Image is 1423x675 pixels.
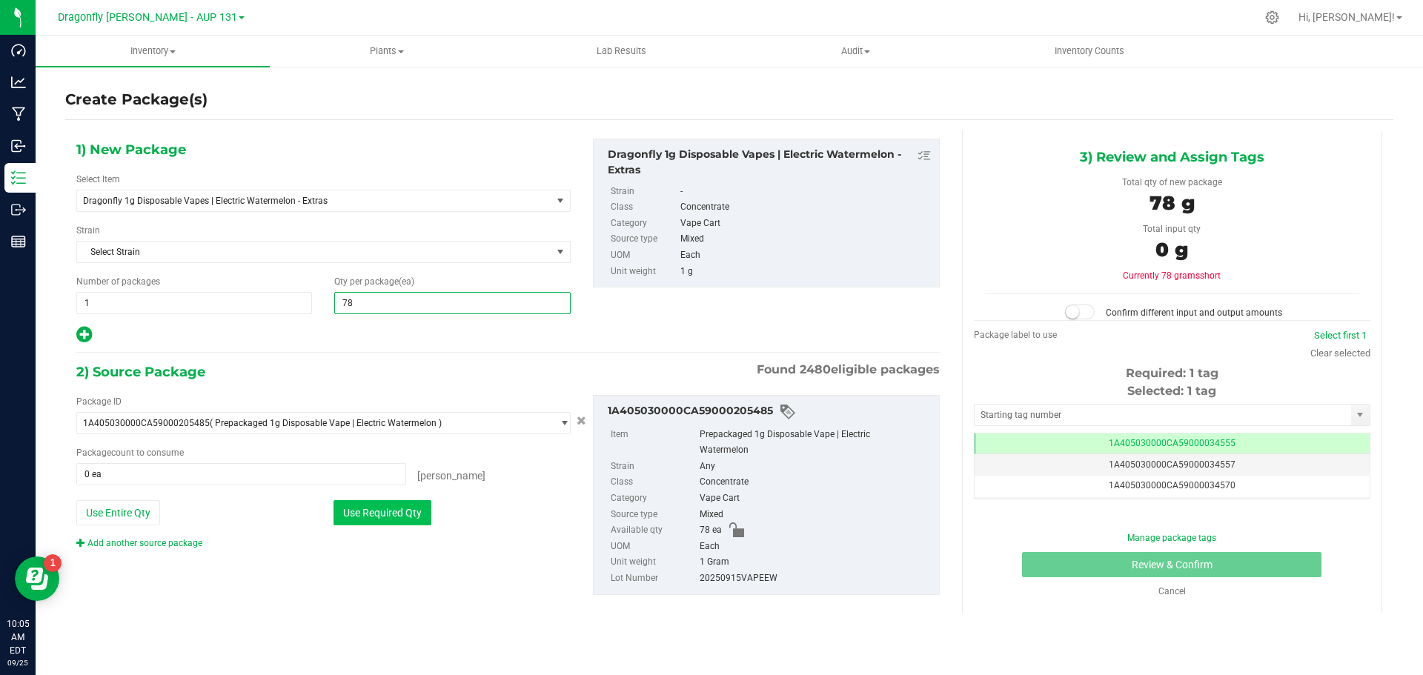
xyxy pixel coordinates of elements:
span: 1A405030000CA59000034557 [1109,459,1235,470]
span: 78 g [1150,191,1195,215]
span: Lab Results [577,44,666,58]
inline-svg: Inventory [11,170,26,185]
span: Total input qty [1143,224,1201,234]
p: 09/25 [7,657,29,668]
span: 1A405030000CA59000205485 [83,418,210,428]
span: Required: 1 tag [1126,366,1218,380]
a: Audit [738,36,972,67]
h4: Create Package(s) [65,89,208,110]
div: 1 Gram [700,554,932,571]
span: Number of packages [76,276,160,287]
inline-svg: Inbound [11,139,26,153]
a: Cancel [1158,586,1186,596]
label: Unit weight [611,264,677,280]
label: Source type [611,231,677,247]
label: Lot Number [611,571,697,587]
span: Package to consume [76,448,184,458]
span: Select Strain [77,242,551,262]
span: 2) Source Package [76,361,205,383]
a: Add another source package [76,538,202,548]
a: Inventory Counts [972,36,1207,67]
div: 20250915VAPEEW [700,571,932,587]
span: Package label to use [974,330,1057,340]
iframe: Resource center unread badge [44,554,62,572]
inline-svg: Outbound [11,202,26,217]
span: 1A405030000CA59000034555 [1109,438,1235,448]
label: Class [611,199,677,216]
div: 1A405030000CA59000205485 [608,403,932,421]
button: Cancel button [572,410,591,432]
span: Dragonfly [PERSON_NAME] - AUP 131 [58,11,237,24]
input: 1 [77,293,311,313]
div: Each [680,247,931,264]
div: Dragonfly 1g Disposable Vapes | Electric Watermelon - Extras [608,147,932,178]
div: 1 g [680,264,931,280]
label: Available qty [611,522,697,539]
button: Use Entire Qty [76,500,160,525]
label: Strain [611,184,677,200]
label: UOM [611,247,677,264]
label: Unit weight [611,554,697,571]
div: Concentrate [700,474,932,491]
span: 3) Review and Assign Tags [1080,146,1264,168]
div: Vape Cart [700,491,932,507]
label: Strain [611,459,697,475]
button: Review & Confirm [1022,552,1321,577]
span: select [551,242,570,262]
a: Manage package tags [1127,533,1216,543]
span: 0 g [1155,238,1188,262]
span: Found eligible packages [757,361,940,379]
span: Selected: 1 tag [1127,384,1216,398]
label: Category [611,216,677,232]
label: Category [611,491,697,507]
label: Source type [611,507,697,523]
span: count [111,448,134,458]
span: select [1351,405,1370,425]
span: 2480 [800,362,831,376]
div: Prepackaged 1g Disposable Vape | Electric Watermelon [700,427,932,459]
label: Class [611,474,697,491]
span: Total qty of new package [1122,177,1222,187]
div: - [680,184,931,200]
span: Confirm different input and output amounts [1106,307,1282,318]
a: Lab Results [504,36,738,67]
span: 78 ea [700,522,722,539]
label: Item [611,427,697,459]
inline-svg: Analytics [11,75,26,90]
div: Concentrate [680,199,931,216]
span: Inventory [36,44,270,58]
iframe: Resource center [15,556,59,601]
label: UOM [611,539,697,555]
input: Starting tag number [975,405,1351,425]
label: Strain [76,224,100,237]
span: select [551,190,570,211]
div: Each [700,539,932,555]
a: Clear selected [1310,348,1370,359]
div: Mixed [700,507,932,523]
span: Inventory Counts [1035,44,1144,58]
span: Audit [739,44,972,58]
span: Plants [271,44,503,58]
span: 1A405030000CA59000034570 [1109,480,1235,491]
button: Use Required Qty [334,500,431,525]
div: Vape Cart [680,216,931,232]
span: Hi, [PERSON_NAME]! [1298,11,1395,23]
label: Select Item [76,173,120,186]
div: Any [700,459,932,475]
div: Mixed [680,231,931,247]
a: Select first 1 [1314,330,1367,341]
span: select [551,413,570,433]
span: ( Prepackaged 1g Disposable Vape | Electric Watermelon ) [210,418,442,428]
span: [PERSON_NAME] [417,470,485,482]
a: Plants [270,36,504,67]
inline-svg: Dashboard [11,43,26,58]
span: Package ID [76,396,122,407]
span: Dragonfly 1g Disposable Vapes | Electric Watermelon - Extras [83,196,527,206]
div: Manage settings [1263,10,1281,24]
span: (ea) [399,276,414,287]
p: 10:05 AM EDT [7,617,29,657]
input: 0 ea [77,464,405,485]
span: 1) New Package [76,139,186,161]
span: Currently 78 grams [1123,270,1221,281]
